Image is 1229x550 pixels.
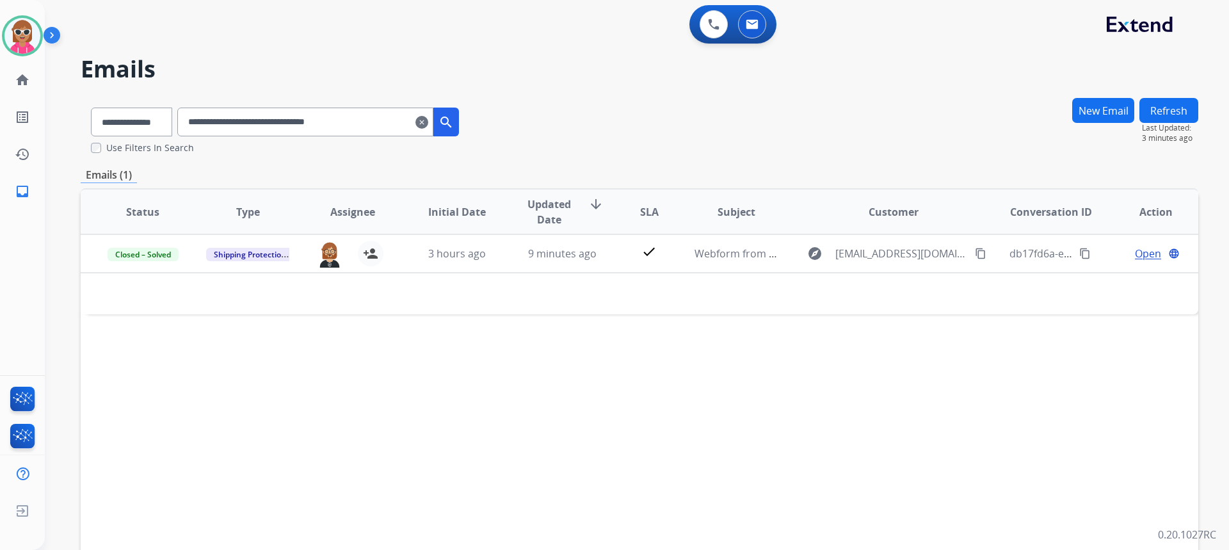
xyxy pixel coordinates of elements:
[236,204,260,220] span: Type
[15,147,30,162] mat-icon: history
[641,244,657,259] mat-icon: check
[695,247,984,261] span: Webform from [EMAIL_ADDRESS][DOMAIN_NAME] on [DATE]
[1135,246,1161,261] span: Open
[15,109,30,125] mat-icon: list_alt
[1079,248,1091,259] mat-icon: content_copy
[528,247,597,261] span: 9 minutes ago
[1010,204,1092,220] span: Conversation ID
[438,115,454,130] mat-icon: search
[1158,527,1216,542] p: 0.20.1027RC
[718,204,755,220] span: Subject
[15,72,30,88] mat-icon: home
[206,248,294,261] span: Shipping Protection
[1168,248,1180,259] mat-icon: language
[15,184,30,199] mat-icon: inbox
[1139,98,1198,123] button: Refresh
[428,204,486,220] span: Initial Date
[428,247,486,261] span: 3 hours ago
[1142,123,1198,133] span: Last Updated:
[106,142,194,154] label: Use Filters In Search
[81,167,137,183] p: Emails (1)
[1093,190,1198,234] th: Action
[415,115,428,130] mat-icon: clear
[520,197,579,227] span: Updated Date
[975,248,986,259] mat-icon: content_copy
[869,204,919,220] span: Customer
[4,18,40,54] img: avatar
[1009,247,1207,261] span: db17fd6a-ee68-4e95-82e1-9ba531d44320
[108,248,179,261] span: Closed – Solved
[126,204,159,220] span: Status
[317,241,342,268] img: agent-avatar
[330,204,375,220] span: Assignee
[1072,98,1134,123] button: New Email
[640,204,659,220] span: SLA
[1142,133,1198,143] span: 3 minutes ago
[363,246,378,261] mat-icon: person_add
[81,56,1198,82] h2: Emails
[588,197,604,212] mat-icon: arrow_downward
[807,246,823,261] mat-icon: explore
[835,246,967,261] span: [EMAIL_ADDRESS][DOMAIN_NAME]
